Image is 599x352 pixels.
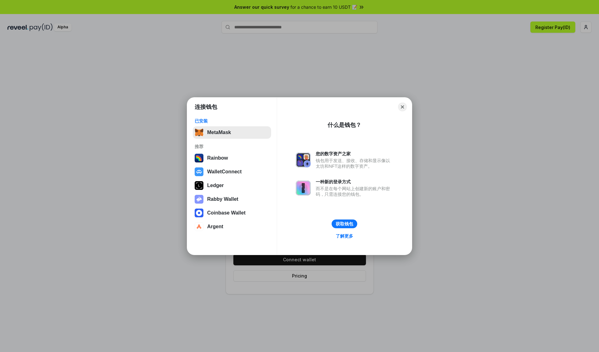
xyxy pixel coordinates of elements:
[193,166,271,178] button: WalletConnect
[195,128,203,137] img: svg+xml,%3Csvg%20fill%3D%22none%22%20height%3D%2233%22%20viewBox%3D%220%200%2035%2033%22%20width%...
[207,196,238,202] div: Rabby Wallet
[332,232,357,240] a: 了解更多
[336,221,353,227] div: 获取钱包
[336,233,353,239] div: 了解更多
[316,186,393,197] div: 而不是在每个网站上创建新的账户和密码，只需连接您的钱包。
[195,167,203,176] img: svg+xml,%3Csvg%20width%3D%2228%22%20height%3D%2228%22%20viewBox%3D%220%200%2028%2028%22%20fill%3D...
[316,151,393,157] div: 您的数字资产之家
[316,179,393,185] div: 一种新的登录方式
[207,224,223,229] div: Argent
[195,181,203,190] img: svg+xml,%3Csvg%20xmlns%3D%22http%3A%2F%2Fwww.w3.org%2F2000%2Fsvg%22%20width%3D%2228%22%20height%3...
[207,183,224,188] div: Ledger
[195,222,203,231] img: svg+xml,%3Csvg%20width%3D%2228%22%20height%3D%2228%22%20viewBox%3D%220%200%2028%2028%22%20fill%3D...
[328,121,361,129] div: 什么是钱包？
[193,152,271,164] button: Rainbow
[195,195,203,204] img: svg+xml,%3Csvg%20xmlns%3D%22http%3A%2F%2Fwww.w3.org%2F2000%2Fsvg%22%20fill%3D%22none%22%20viewBox...
[193,126,271,139] button: MetaMask
[296,152,311,167] img: svg+xml,%3Csvg%20xmlns%3D%22http%3A%2F%2Fwww.w3.org%2F2000%2Fsvg%22%20fill%3D%22none%22%20viewBox...
[193,193,271,205] button: Rabby Wallet
[296,181,311,195] img: svg+xml,%3Csvg%20xmlns%3D%22http%3A%2F%2Fwww.w3.org%2F2000%2Fsvg%22%20fill%3D%22none%22%20viewBox...
[193,207,271,219] button: Coinbase Wallet
[207,155,228,161] div: Rainbow
[207,210,246,216] div: Coinbase Wallet
[195,154,203,162] img: svg+xml,%3Csvg%20width%3D%22120%22%20height%3D%22120%22%20viewBox%3D%220%200%20120%20120%22%20fil...
[193,179,271,192] button: Ledger
[195,144,269,149] div: 推荐
[193,220,271,233] button: Argent
[398,103,407,111] button: Close
[316,158,393,169] div: 钱包用于发送、接收、存储和显示像以太坊和NFT这样的数字资产。
[207,130,231,135] div: MetaMask
[332,219,357,228] button: 获取钱包
[195,103,217,111] h1: 连接钱包
[207,169,242,175] div: WalletConnect
[195,209,203,217] img: svg+xml,%3Csvg%20width%3D%2228%22%20height%3D%2228%22%20viewBox%3D%220%200%2028%2028%22%20fill%3D...
[195,118,269,124] div: 已安装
